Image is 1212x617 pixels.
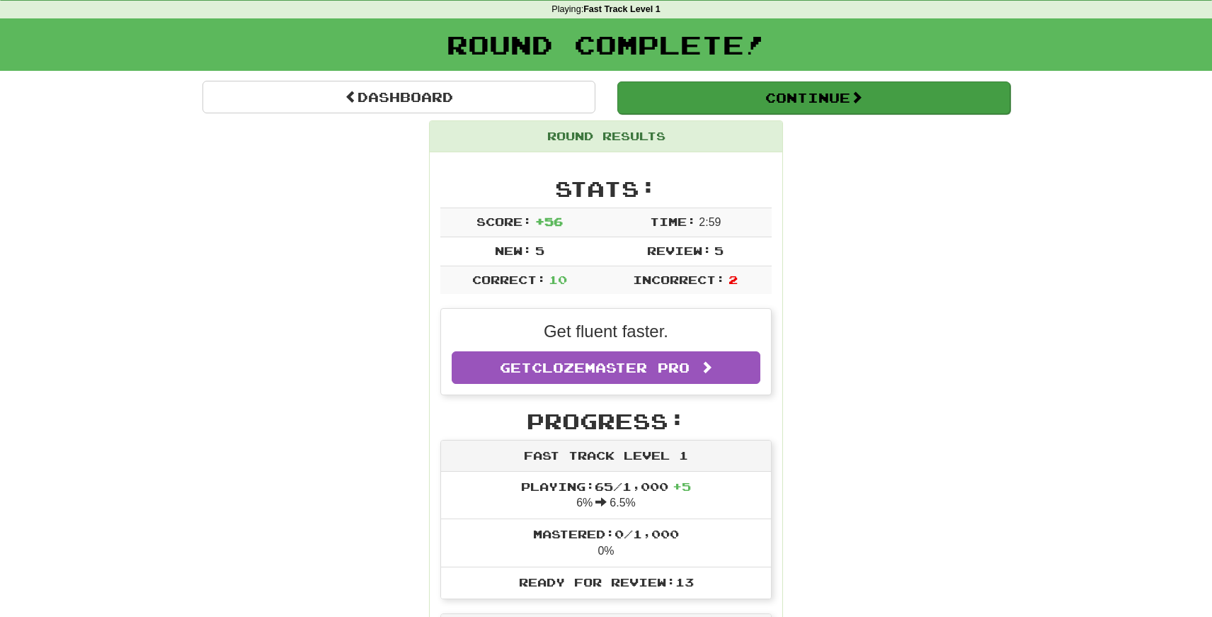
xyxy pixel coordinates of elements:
[440,177,772,200] h2: Stats:
[633,273,725,286] span: Incorrect:
[452,351,760,384] a: GetClozemaster Pro
[476,215,532,228] span: Score:
[673,480,691,493] span: + 5
[440,409,772,433] h2: Progress:
[441,441,771,472] div: Fast Track Level 1
[472,273,546,286] span: Correct:
[617,81,1010,114] button: Continue
[583,4,661,14] strong: Fast Track Level 1
[5,30,1207,59] h1: Round Complete!
[521,480,691,493] span: Playing: 65 / 1,000
[549,273,567,286] span: 10
[532,360,690,375] span: Clozemaster Pro
[452,319,760,344] p: Get fluent faster.
[430,121,782,152] div: Round Results
[202,81,595,113] a: Dashboard
[519,575,694,589] span: Ready for Review: 13
[535,215,563,228] span: + 56
[533,527,679,540] span: Mastered: 0 / 1,000
[535,244,544,257] span: 5
[728,273,738,286] span: 2
[495,244,532,257] span: New:
[647,244,711,257] span: Review:
[441,519,771,567] li: 0%
[714,244,724,257] span: 5
[650,215,696,228] span: Time:
[699,216,721,228] span: 2 : 59
[441,472,771,520] li: 6% 6.5%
